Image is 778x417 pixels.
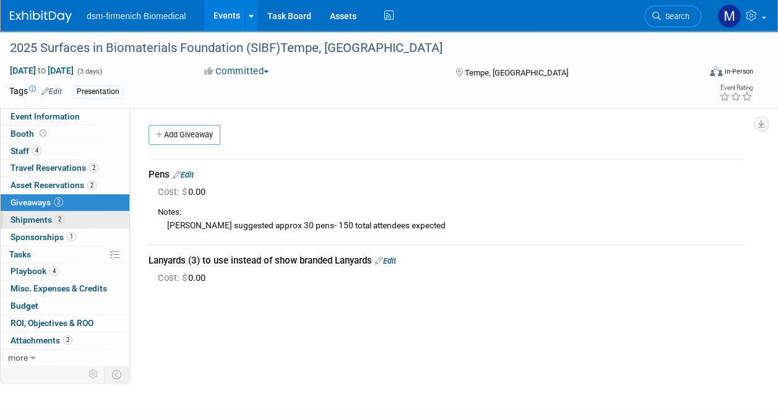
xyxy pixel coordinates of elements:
span: Booth [11,129,49,139]
a: Edit [173,170,194,179]
span: 4 [50,267,59,276]
span: Shipments [11,215,64,225]
span: Tempe, [GEOGRAPHIC_DATA] [465,68,568,77]
span: Giveaways [11,197,63,207]
a: more [1,350,129,366]
span: 2 [54,197,63,207]
span: ROI, Objectives & ROO [11,318,93,328]
a: Sponsorships1 [1,229,129,246]
span: Playbook [11,266,59,276]
span: dsm-firmenich Biomedical [87,11,186,21]
a: Asset Reservations2 [1,177,129,194]
span: Cost: $ [158,186,188,197]
td: Personalize Event Tab Strip [83,366,105,382]
div: Event Format [645,64,753,83]
div: Pens [149,168,744,181]
span: Attachments [11,335,72,345]
a: ROI, Objectives & ROO [1,315,129,332]
a: Event Information [1,108,129,125]
a: Staff4 [1,143,129,160]
div: Notes: [158,207,744,218]
span: 0.00 [158,186,210,197]
div: [PERSON_NAME] suggested approx 30 pens- 150 total attendees expected [158,218,744,232]
span: Budget [11,301,38,311]
a: Search [644,6,701,27]
span: 2 [63,335,72,345]
td: Toggle Event Tabs [105,366,130,382]
div: Lanyards (3) to use instead of show branded Lanyards [149,254,744,267]
span: more [8,353,28,363]
a: Edit [41,87,62,96]
a: Booth [1,126,129,142]
div: Event Rating [719,85,753,91]
img: Format-Inperson.png [710,66,722,76]
a: Edit [375,256,396,265]
span: 2 [87,181,97,190]
a: Add Giveaway [149,125,220,145]
span: Cost: $ [158,272,188,283]
a: Playbook4 [1,263,129,280]
div: In-Person [724,67,753,76]
div: Presentation [73,85,123,98]
span: 0.00 [158,272,210,283]
span: [DATE] [DATE] [9,65,74,76]
a: Travel Reservations2 [1,160,129,176]
span: Asset Reservations [11,180,97,190]
span: 2 [55,215,64,224]
span: Sponsorships [11,232,76,242]
span: Search [661,12,689,21]
span: Booth not reserved yet [37,129,49,138]
span: Misc. Expenses & Credits [11,283,107,293]
span: Tasks [9,249,31,259]
img: ExhibitDay [10,11,72,23]
div: 2025 Surfaces in Biomaterials Foundation (SIBF)Tempe, [GEOGRAPHIC_DATA] [6,37,689,59]
a: Shipments2 [1,212,129,228]
span: 4 [32,146,41,155]
span: 1 [67,232,76,241]
span: to [36,66,48,75]
span: (3 days) [76,67,102,75]
button: Committed [200,65,274,78]
a: Giveaways2 [1,194,129,211]
a: Misc. Expenses & Credits [1,280,129,297]
a: Tasks [1,246,129,263]
a: Attachments2 [1,332,129,349]
img: Melanie Davison [717,4,741,28]
td: Tags [9,85,62,99]
span: 2 [89,163,98,173]
span: Event Information [11,111,80,121]
a: Budget [1,298,129,314]
span: Travel Reservations [11,163,98,173]
span: Staff [11,146,41,156]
